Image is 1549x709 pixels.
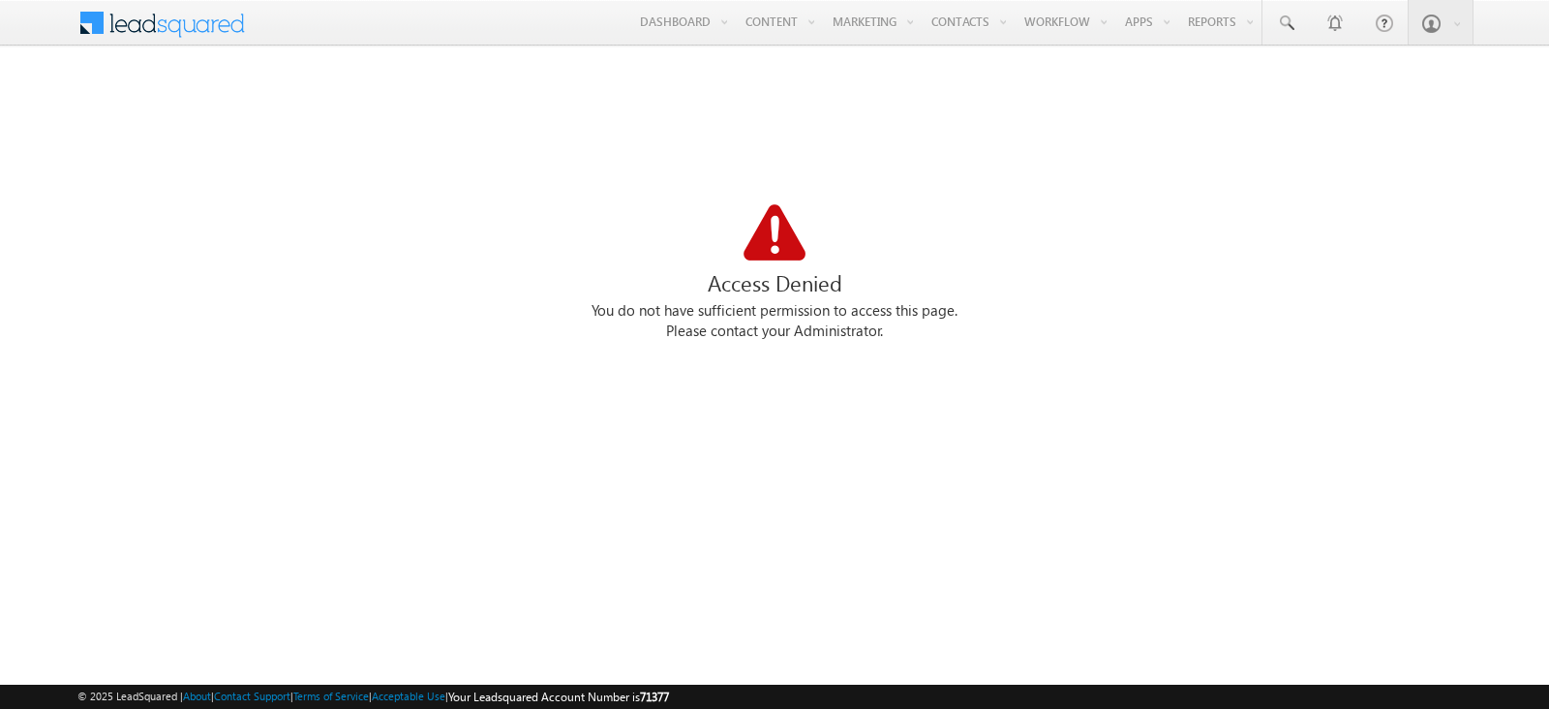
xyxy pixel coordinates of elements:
div: Access Denied [77,264,1472,301]
a: Acceptable Use [372,690,445,702]
img: Access Denied [744,204,805,261]
span: 71377 [640,690,669,704]
a: Contact Support [214,690,290,702]
span: © 2025 LeadSquared | | | | | [77,688,669,706]
a: Terms of Service [293,690,369,702]
span: Your Leadsquared Account Number is [448,690,669,704]
div: Please contact your Administrator. [77,322,1472,342]
a: About [183,690,211,702]
div: You do not have sufficient permission to access this page. [77,301,1472,322]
